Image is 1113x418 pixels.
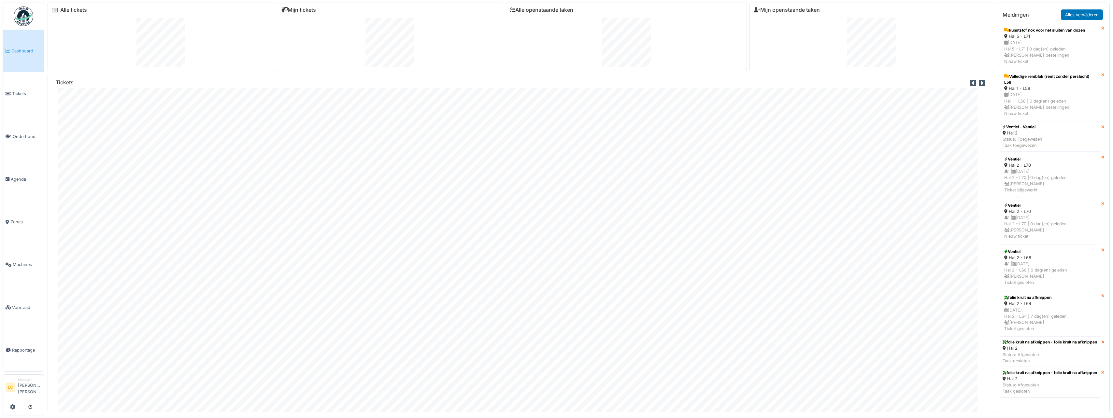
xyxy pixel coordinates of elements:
div: Hal 1 - L58 [1004,85,1097,91]
a: Ventiel - Ventiel Hal 2 Status: ToegewezenTaak toegewezen [1000,121,1101,152]
a: Volledige remblok (remt zonder perslucht) L58 Hal 1 - L58 [DATE]Hal 1 - L58 | 0 dag(en) geleden [... [1000,69,1101,121]
div: Hal 2 - L70 [1004,162,1097,168]
div: 1 | [DATE] Hal 2 - L70 | 0 dag(en) geleden [PERSON_NAME] Ticket bijgewerkt [1004,168,1097,193]
div: [DATE] Hal 1 - L58 | 0 dag(en) geleden [PERSON_NAME] bestellingen Nieuw ticket [1004,91,1097,117]
a: kunststof nok voor het sluiten van dozen Hal 5 - L71 [DATE]Hal 5 - L71 | 0 dag(en) geleden [PERSO... [1000,23,1101,69]
span: Rapportage [12,347,41,353]
div: Hal 2 [1003,130,1042,136]
a: Onderhoud [3,115,44,158]
h6: Tickets [56,79,74,86]
div: Ventiel [1004,156,1097,162]
a: Rapportage [3,329,44,371]
a: folie krult na afknippen - folie krult na afknippen Hal 2 Status: AfgeslotenTaak gesloten [1000,336,1101,367]
div: Ventiel - Ventiel [1003,124,1042,130]
a: Ventiel Hal 2 - L70 1 |[DATE]Hal 2 - L70 | 0 dag(en) geleden [PERSON_NAME]Ticket bijgewerkt [1000,152,1101,198]
a: Zones [3,201,44,243]
li: LC [6,383,15,392]
a: LC Manager[PERSON_NAME] [PERSON_NAME] [6,377,41,399]
a: Machines [3,243,44,286]
div: kunststof nok voor het sluiten van dozen [1004,27,1097,33]
div: [DATE] Hal 2 - L64 | 7 dag(en) geleden [PERSON_NAME] Ticket gesloten [1004,307,1097,332]
span: Zones [10,219,41,225]
a: Mijn tickets [281,7,316,13]
div: Hal 2 - L70 [1004,208,1097,215]
div: Manager [18,377,41,382]
div: folie krult na afknippen - folie krult na afknippen [1003,339,1097,345]
div: 1 | [DATE] Hal 2 - L68 | 6 dag(en) geleden [PERSON_NAME] Ticket gesloten [1004,261,1097,286]
div: Hal 5 - L71 [1004,33,1097,39]
div: Status: Toegewezen Taak toegewezen [1003,136,1042,148]
a: Mijn openstaande taken [754,7,820,13]
h6: Meldingen [1003,12,1029,18]
div: Status: Afgesloten Taak gesloten [1003,352,1097,364]
a: Alle tickets [60,7,87,13]
div: Ventiel [1004,202,1097,208]
div: Hal 2 - L64 [1004,300,1097,307]
div: [DATE] Hal 5 - L71 | 0 dag(en) geleden [PERSON_NAME] bestellingen Nieuw ticket [1004,39,1097,64]
span: Dashboard [11,48,41,54]
span: Onderhoud [13,133,41,140]
div: Hal 2 [1003,345,1097,351]
div: folie krult na afknippen [1004,295,1097,300]
a: Ventiel Hal 2 - L68 1 |[DATE]Hal 2 - L68 | 6 dag(en) geleden [PERSON_NAME]Ticket gesloten [1000,244,1101,290]
a: Agenda [3,158,44,201]
span: Voorraad [12,304,41,311]
a: Alles verwijderen [1061,9,1103,20]
div: Hal 2 - L68 [1004,255,1097,261]
a: Ventiel Hal 2 - L70 1 |[DATE]Hal 2 - L70 | 0 dag(en) geleden [PERSON_NAME]Nieuw ticket [1000,198,1101,244]
a: folie krult na afknippen - folie krult na afknippen Hal 2 Status: AfgeslotenTaak gesloten [1000,367,1101,397]
div: folie krult na afknippen - folie krult na afknippen [1003,370,1097,376]
a: Voorraad [3,286,44,329]
a: Alle openstaande taken [510,7,573,13]
li: [PERSON_NAME] [PERSON_NAME] [18,377,41,397]
div: Hal 2 [1003,376,1097,382]
div: 1 | [DATE] Hal 2 - L70 | 0 dag(en) geleden [PERSON_NAME] Nieuw ticket [1004,215,1097,240]
img: Badge_color-CXgf-gQk.svg [14,7,33,26]
span: Tickets [12,91,41,97]
span: Agenda [11,176,41,182]
a: folie krult na afknippen Hal 2 - L64 [DATE]Hal 2 - L64 | 7 dag(en) geleden [PERSON_NAME]Ticket ge... [1000,290,1101,336]
a: Tickets [3,72,44,115]
div: Ventiel [1004,249,1097,255]
span: Machines [13,261,41,268]
div: Status: Afgesloten Taak gesloten [1003,382,1097,394]
a: Dashboard [3,30,44,72]
div: Volledige remblok (remt zonder perslucht) L58 [1004,74,1097,85]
